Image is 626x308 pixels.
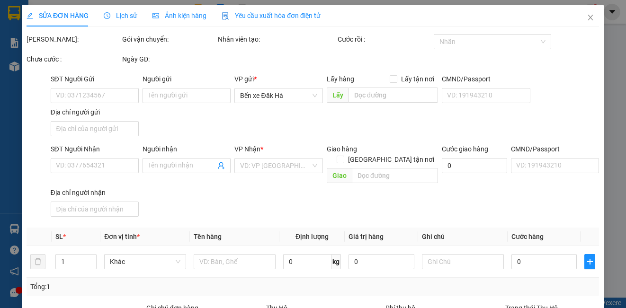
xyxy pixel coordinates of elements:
label: Cước giao hàng [442,145,488,153]
div: SĐT Người Nhận [51,144,139,154]
div: Người gửi [143,74,231,84]
input: Cước giao hàng [442,158,507,173]
span: VP Nhận [235,145,261,153]
span: edit [27,12,33,19]
span: Giao [327,168,352,183]
span: Đơn vị tính [104,233,140,240]
input: Địa chỉ của người nhận [51,202,139,217]
div: [PERSON_NAME]: [27,34,120,44]
div: Cước rồi : [338,34,432,44]
th: Ghi chú [418,228,508,246]
span: Bến xe Đăk Hà [241,88,317,103]
span: Lấy hàng [327,75,354,83]
span: Ảnh kiện hàng [152,12,206,19]
span: SỬA ĐƠN HÀNG [27,12,89,19]
button: Close [578,5,604,31]
span: Định lượng [295,233,329,240]
span: picture [152,12,159,19]
span: Giá trị hàng [349,233,384,240]
span: [GEOGRAPHIC_DATA] tận nơi [344,154,438,165]
div: CMND/Passport [442,74,530,84]
input: Dọc đường [352,168,438,183]
img: icon [222,12,229,20]
span: Lịch sử [104,12,137,19]
span: Yêu cầu xuất hóa đơn điện tử [222,12,321,19]
div: Gói vận chuyển: [123,34,216,44]
div: Nhân viên tạo: [218,34,336,44]
span: user-add [218,162,225,169]
div: Tổng: 1 [30,282,242,292]
span: SL [55,233,63,240]
span: Lấy [327,88,349,103]
div: Chưa cước : [27,54,120,64]
span: close [587,14,595,21]
span: Tên hàng [194,233,222,240]
span: kg [331,254,341,269]
button: plus [585,254,596,269]
span: Lấy tận nơi [397,74,438,84]
div: SĐT Người Gửi [51,74,139,84]
div: Địa chỉ người gửi [51,107,139,117]
span: Cước hàng [511,233,544,240]
button: delete [30,254,45,269]
input: Ghi Chú [422,254,504,269]
span: plus [585,258,595,265]
div: Ngày GD: [123,54,216,64]
div: CMND/Passport [511,144,599,154]
span: clock-circle [104,12,110,19]
input: VD: Bàn, Ghế [194,254,276,269]
input: Địa chỉ của người gửi [51,121,139,136]
span: Giao hàng [327,145,357,153]
div: VP gửi [235,74,323,84]
div: Người nhận [143,144,231,154]
span: Khác [110,255,180,269]
input: Dọc đường [349,88,438,103]
div: Địa chỉ người nhận [51,187,139,198]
